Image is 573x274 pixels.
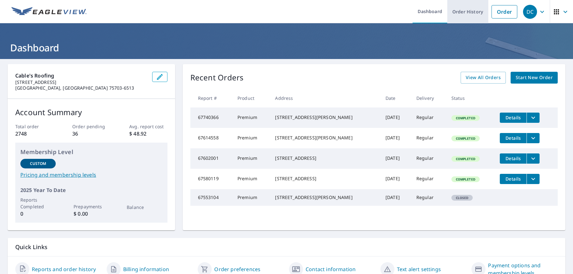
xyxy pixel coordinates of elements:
[74,203,109,210] p: Prepayments
[190,148,232,169] td: 67602001
[190,189,232,206] td: 67553104
[411,128,446,148] td: Regular
[380,128,411,148] td: [DATE]
[275,175,375,182] div: [STREET_ADDRESS]
[20,186,162,194] p: 2025 Year To Date
[411,148,446,169] td: Regular
[190,72,244,84] p: Recent Orders
[500,133,527,143] button: detailsBtn-67614558
[15,79,147,85] p: [STREET_ADDRESS]
[411,89,446,107] th: Delivery
[232,169,270,189] td: Premium
[30,161,46,167] p: Custom
[411,189,446,206] td: Regular
[380,89,411,107] th: Date
[190,107,232,128] td: 67740366
[527,133,540,143] button: filesDropdownBtn-67614558
[15,72,147,79] p: Cable's Roofing
[15,130,53,137] p: 2748
[452,157,479,161] span: Completed
[232,89,270,107] th: Product
[452,196,472,200] span: Closed
[452,116,479,120] span: Completed
[123,265,169,273] a: Billing information
[492,5,517,19] a: Order
[232,148,270,169] td: Premium
[380,189,411,206] td: [DATE]
[11,7,87,17] img: EV Logo
[129,123,167,130] p: Avg. report cost
[511,72,558,84] a: Start New Order
[214,265,260,273] a: Order preferences
[15,123,53,130] p: Total order
[20,196,56,210] p: Reports Completed
[190,89,232,107] th: Report #
[15,243,558,251] p: Quick Links
[500,153,527,164] button: detailsBtn-67602001
[500,113,527,123] button: detailsBtn-67740366
[15,85,147,91] p: [GEOGRAPHIC_DATA], [GEOGRAPHIC_DATA] 75703-6513
[275,194,375,201] div: [STREET_ADDRESS][PERSON_NAME]
[446,89,495,107] th: Status
[275,155,375,161] div: [STREET_ADDRESS]
[411,107,446,128] td: Regular
[15,107,167,118] p: Account Summary
[72,123,110,130] p: Order pending
[232,107,270,128] td: Premium
[504,176,523,182] span: Details
[527,113,540,123] button: filesDropdownBtn-67740366
[516,74,553,82] span: Start New Order
[411,169,446,189] td: Regular
[129,130,167,137] p: $ 48.92
[452,136,479,141] span: Completed
[527,153,540,164] button: filesDropdownBtn-67602001
[20,210,56,218] p: 0
[20,148,162,156] p: Membership Level
[500,174,527,184] button: detailsBtn-67580119
[466,74,501,82] span: View All Orders
[504,155,523,161] span: Details
[190,169,232,189] td: 67580119
[8,41,565,54] h1: Dashboard
[380,148,411,169] td: [DATE]
[127,204,162,211] p: Balance
[232,189,270,206] td: Premium
[32,265,96,273] a: Reports and order history
[527,174,540,184] button: filesDropdownBtn-67580119
[380,169,411,189] td: [DATE]
[232,128,270,148] td: Premium
[275,114,375,121] div: [STREET_ADDRESS][PERSON_NAME]
[461,72,506,84] a: View All Orders
[380,107,411,128] td: [DATE]
[397,265,441,273] a: Text alert settings
[452,177,479,181] span: Completed
[190,128,232,148] td: 67614558
[275,135,375,141] div: [STREET_ADDRESS][PERSON_NAME]
[270,89,380,107] th: Address
[306,265,356,273] a: Contact information
[504,115,523,121] span: Details
[72,130,110,137] p: 36
[504,135,523,141] span: Details
[74,210,109,218] p: $ 0.00
[523,5,537,19] div: DC
[20,171,162,179] a: Pricing and membership levels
